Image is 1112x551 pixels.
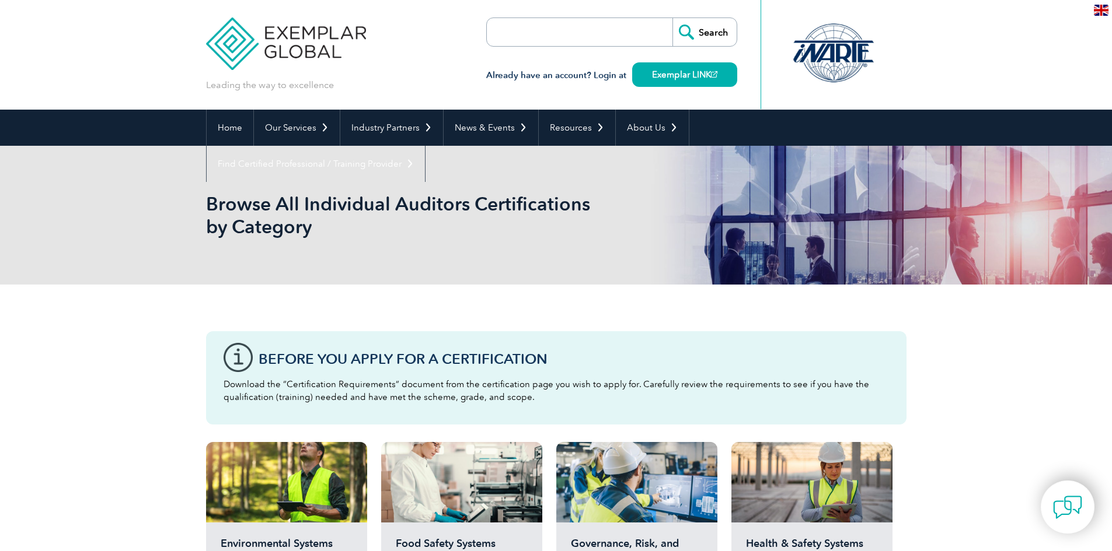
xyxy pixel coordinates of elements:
[340,110,443,146] a: Industry Partners
[711,71,717,78] img: open_square.png
[224,378,889,403] p: Download the “Certification Requirements” document from the certification page you wish to apply ...
[206,192,654,238] h1: Browse All Individual Auditors Certifications by Category
[207,146,425,182] a: Find Certified Professional / Training Provider
[444,110,538,146] a: News & Events
[616,110,689,146] a: About Us
[206,79,334,92] p: Leading the way to excellence
[259,352,889,366] h3: Before You Apply For a Certification
[1094,5,1108,16] img: en
[632,62,737,87] a: Exemplar LINK
[539,110,615,146] a: Resources
[486,68,737,83] h3: Already have an account? Login at
[207,110,253,146] a: Home
[254,110,340,146] a: Our Services
[1053,493,1082,522] img: contact-chat.png
[672,18,737,46] input: Search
